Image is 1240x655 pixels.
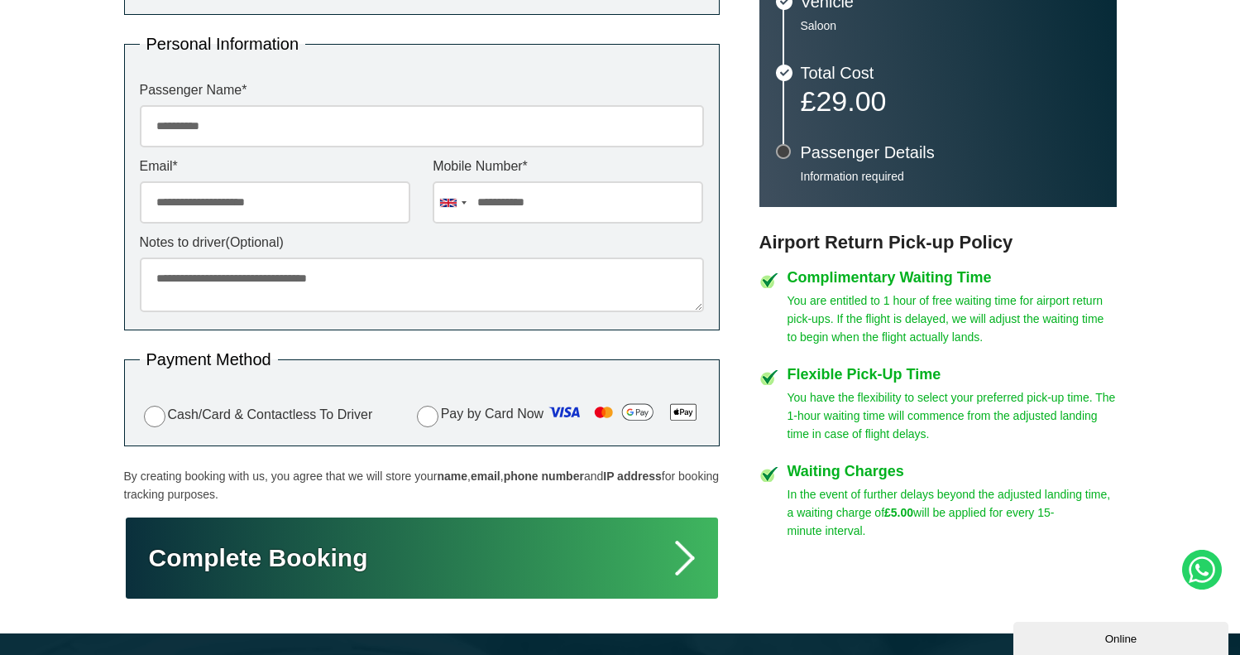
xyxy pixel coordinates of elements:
[801,65,1100,81] h3: Total Cost
[140,84,704,97] label: Passenger Name
[140,351,278,368] legend: Payment Method
[788,485,1117,540] p: In the event of further delays beyond the adjusted landing time, a waiting charge of will be appl...
[788,367,1117,382] h4: Flexible Pick-Up Time
[788,388,1117,443] p: You have the flexibility to select your preferred pick-up time. The 1-hour waiting time will comm...
[124,516,720,600] button: Complete Booking
[801,18,1100,33] p: Saloon
[417,406,438,427] input: Pay by Card Now
[433,160,703,173] label: Mobile Number
[471,470,500,483] strong: email
[788,270,1117,285] h4: Complimentary Waiting Time
[788,464,1117,479] h4: Waiting Charges
[759,232,1117,253] h3: Airport Return Pick-up Policy
[140,403,373,427] label: Cash/Card & Contactless To Driver
[788,291,1117,346] p: You are entitled to 1 hour of free waiting time for airport return pick-ups. If the flight is del...
[413,399,704,431] label: Pay by Card Now
[226,235,284,249] span: (Optional)
[603,470,662,483] strong: IP address
[437,470,467,483] strong: name
[140,36,306,52] legend: Personal Information
[144,406,165,427] input: Cash/Card & Contactless To Driver
[1013,619,1232,655] iframe: chat widget
[801,144,1100,161] h3: Passenger Details
[504,470,584,483] strong: phone number
[884,506,913,519] strong: £5.00
[801,169,1100,184] p: Information required
[124,467,720,503] p: By creating booking with us, you agree that we will store your , , and for booking tracking purpo...
[816,85,886,117] span: 29.00
[801,89,1100,113] p: £
[433,182,472,223] div: United Kingdom: +44
[140,236,704,249] label: Notes to driver
[140,160,410,173] label: Email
